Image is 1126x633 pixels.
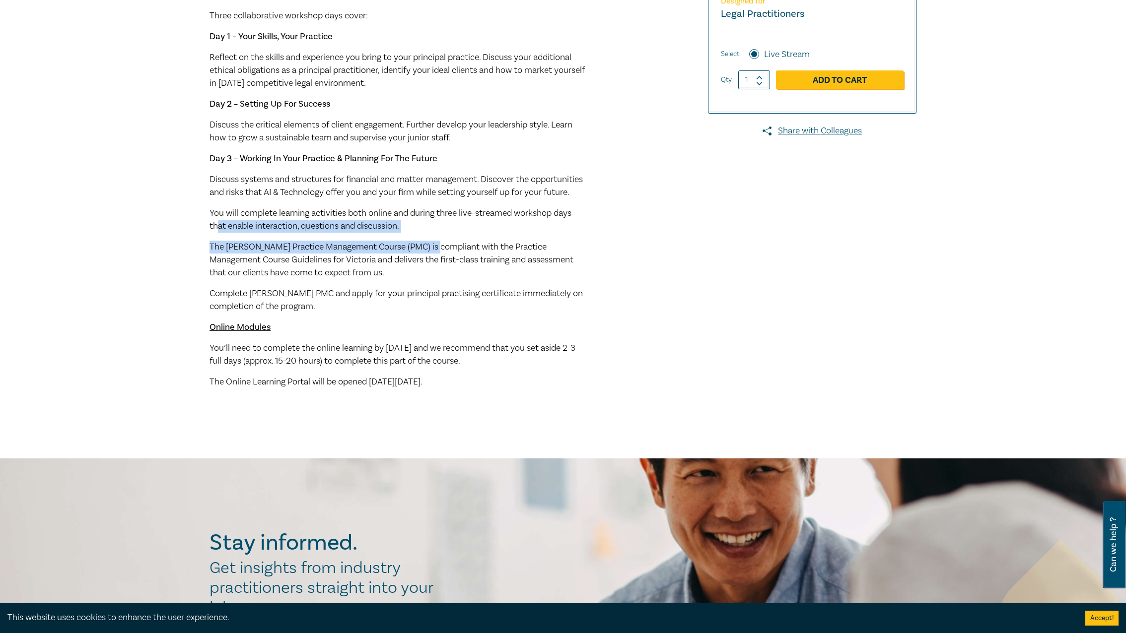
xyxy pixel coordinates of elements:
u: Online Modules [210,321,271,333]
span: Reflect on the skills and experience you bring to your principal practice. Discuss your additiona... [210,52,585,89]
span: Complete [PERSON_NAME] PMC and apply for your principal practising certificate immediately on com... [210,288,583,312]
span: The Online Learning Portal will be opened [DATE][DATE]. [210,376,422,387]
a: Share with Colleagues [708,125,916,137]
label: Live Stream [764,48,810,61]
span: Discuss systems and structures for financial and matter management. Discover the opportunities an... [210,174,583,198]
h2: Get insights from industry practitioners straight into your inbox. [210,558,444,618]
strong: Day 1 – Your Skills, Your Practice [210,31,333,42]
button: Accept cookies [1085,611,1119,626]
strong: Day 3 – Working In Your Practice & Planning For The Future [210,153,437,164]
span: Discuss the critical elements of client engagement. Further develop your leadership style. Learn ... [210,119,572,143]
h2: Stay informed. [210,530,444,556]
span: The [PERSON_NAME] Practice Management Course (PMC) is compliant with the Practice Management Cour... [210,241,573,278]
span: Can we help ? [1109,507,1118,582]
span: Select: [721,49,741,60]
a: Add to Cart [776,70,904,89]
label: Qty [721,74,732,85]
strong: Day 2 – Setting Up For Success [210,98,330,110]
input: 1 [738,70,770,89]
div: This website uses cookies to enhance the user experience. [7,611,1070,624]
small: Legal Practitioners [721,7,804,20]
span: You’ll need to complete the online learning by [DATE] and we recommend that you set aside 2-3 ful... [210,342,575,367]
span: Three collaborative workshop days cover: [210,10,368,21]
span: You will complete learning activities both online and during three live-streamed workshop days th... [210,207,571,232]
